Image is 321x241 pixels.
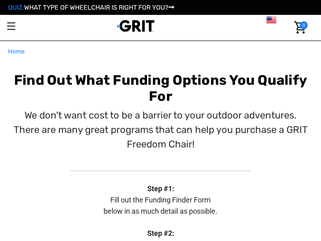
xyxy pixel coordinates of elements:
[147,184,174,193] strong: Step #1:
[8,47,24,56] a: Home
[10,108,312,123] p: We don't want cost to be a barrier to your outdoor adventures.
[8,48,24,55] span: Home
[10,123,312,151] p: There are many great programs that can help you purchase a GRIT Freedom Chair!
[104,196,217,215] span: Fill out the Funding Finder Form below in as much detail as possible.
[8,4,174,11] a: QUIZ:WHAT TYPE OF WHEELCHAIR IS RIGHT FOR YOU?
[266,15,276,25] img: us.png
[8,4,24,11] span: QUIZ:
[14,72,307,105] b: Find Out What Funding Options You Qualify For
[7,26,15,27] span: Toggle menu
[117,20,155,32] img: GRIT All-Terrain Wheelchair and Mobility Equipment
[300,21,308,29] span: 0
[294,21,306,34] img: Cart
[8,47,313,56] nav: Breadcrumb
[289,15,308,40] a: Cart with 0 items
[147,229,174,237] strong: Step #2:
